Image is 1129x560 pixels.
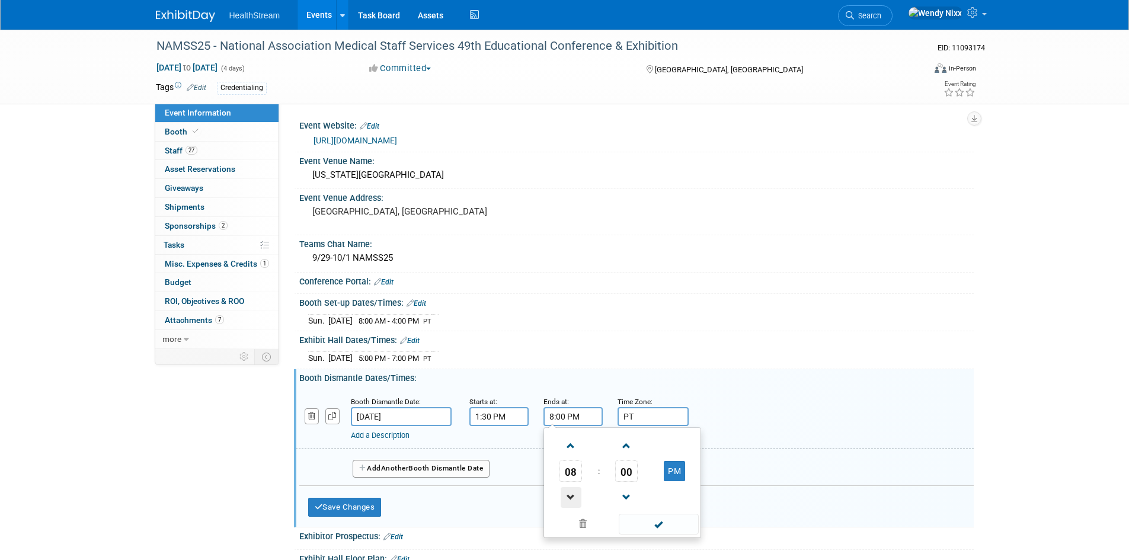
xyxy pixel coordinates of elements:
td: Sun. [308,314,328,327]
div: Event Venue Name: [299,152,974,167]
span: Misc. Expenses & Credits [165,259,269,268]
span: Staff [165,146,197,155]
span: Shipments [165,202,204,212]
a: Decrement Minute [615,482,638,512]
button: PM [664,461,685,481]
td: Toggle Event Tabs [254,349,279,364]
a: Tasks [155,236,279,254]
td: : [596,460,602,482]
input: Start Time [469,407,529,426]
span: Event ID: 11093174 [938,43,985,52]
span: [DATE] [DATE] [156,62,218,73]
button: Committed [365,62,436,75]
a: Decrement Hour [559,482,582,512]
div: Conference Portal: [299,273,974,288]
a: Shipments [155,198,279,216]
div: Exhibitor Prospectus: [299,527,974,543]
span: ROI, Objectives & ROO [165,296,244,306]
a: Staff27 [155,142,279,160]
a: Misc. Expenses & Credits1 [155,255,279,273]
button: Save Changes [308,498,382,517]
td: [DATE] [328,314,353,327]
img: Format-Inperson.png [935,63,946,73]
span: PT [423,318,431,325]
span: 5:00 PM - 7:00 PM [359,354,419,363]
div: Booth Set-up Dates/Times: [299,294,974,309]
a: Event Information [155,104,279,122]
span: 7 [215,315,224,324]
input: Date [351,407,452,426]
span: Booth [165,127,201,136]
div: NAMSS25 - National Association Medical Staff Services 49th Educational Conference & Exhibition [152,36,907,57]
span: Giveaways [165,183,203,193]
td: Sun. [308,351,328,364]
div: In-Person [948,64,976,73]
a: Asset Reservations [155,160,279,178]
i: Booth reservation complete [193,128,199,135]
a: Done [618,517,699,533]
small: Ends at: [543,398,569,406]
a: Edit [187,84,206,92]
div: Event Venue Address: [299,189,974,204]
span: PT [423,355,431,363]
span: 8:00 AM - 4:00 PM [359,316,419,325]
span: Another [381,464,409,472]
span: Pick Hour [559,460,582,482]
span: Pick Minute [615,460,638,482]
span: 1 [260,259,269,268]
a: Increment Minute [615,430,638,460]
a: Booth [155,123,279,141]
small: Booth Dismantle Date: [351,398,421,406]
span: Asset Reservations [165,164,235,174]
div: Event Website: [299,117,974,132]
a: [URL][DOMAIN_NAME] [314,136,397,145]
span: Event Information [165,108,231,117]
a: Edit [374,278,394,286]
pre: [GEOGRAPHIC_DATA], [GEOGRAPHIC_DATA] [312,206,567,217]
input: End Time [543,407,603,426]
a: Attachments7 [155,311,279,329]
div: 9/29-10/1 NAMSS25 [308,249,965,267]
a: Clear selection [546,516,620,533]
span: 2 [219,221,228,230]
small: Time Zone: [618,398,653,406]
div: Exhibit Hall Dates/Times: [299,331,974,347]
span: 27 [185,146,197,155]
span: Attachments [165,315,224,325]
span: Budget [165,277,191,287]
a: Edit [400,337,420,345]
a: ROI, Objectives & ROO [155,292,279,311]
a: Add a Description [351,431,410,440]
span: more [162,334,181,344]
span: Tasks [164,240,184,249]
a: Edit [383,533,403,541]
input: Time Zone [618,407,689,426]
div: Event Format [855,62,977,79]
a: Edit [360,122,379,130]
small: Starts at: [469,398,497,406]
a: Sponsorships2 [155,217,279,235]
span: Sponsorships [165,221,228,231]
span: HealthStream [229,11,280,20]
img: ExhibitDay [156,10,215,22]
a: more [155,330,279,348]
a: Search [838,5,893,26]
span: (4 days) [220,65,245,72]
img: Wendy Nixx [908,7,962,20]
a: Giveaways [155,179,279,197]
a: Increment Hour [559,430,582,460]
div: Booth Dismantle Dates/Times: [299,369,974,384]
td: [DATE] [328,351,353,364]
span: [GEOGRAPHIC_DATA], [GEOGRAPHIC_DATA] [655,65,803,74]
div: Credentialing [217,82,267,94]
span: to [181,63,193,72]
td: Personalize Event Tab Strip [234,349,255,364]
a: Budget [155,273,279,292]
span: Search [854,11,881,20]
div: Event Rating [944,81,976,87]
button: AddAnotherBooth Dismantle Date [353,460,490,478]
td: Tags [156,81,206,95]
div: [US_STATE][GEOGRAPHIC_DATA] [308,166,965,184]
div: Teams Chat Name: [299,235,974,250]
a: Edit [407,299,426,308]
